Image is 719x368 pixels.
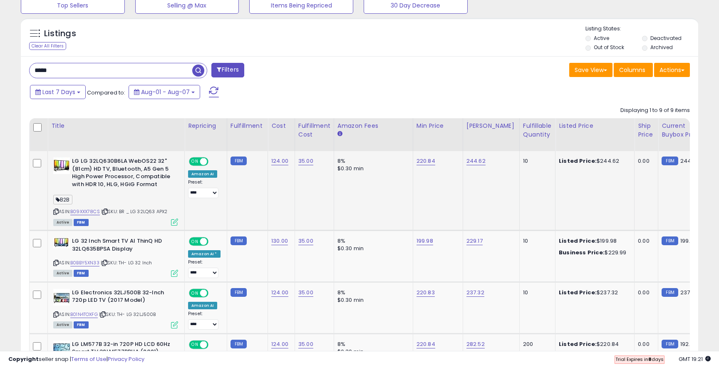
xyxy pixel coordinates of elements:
b: 8 [648,356,652,363]
button: Actions [654,63,690,77]
b: Business Price: [559,249,605,256]
span: 244.62 [680,157,699,165]
span: Trial Expires in days [615,356,664,363]
a: 35.00 [298,340,313,348]
label: Out of Stock [594,44,624,51]
a: 124.00 [271,157,288,165]
b: Listed Price: [559,288,597,296]
div: Fulfillment [231,122,264,130]
span: B2B [53,195,72,204]
a: 124.00 [271,288,288,297]
small: FBM [662,288,678,297]
div: $220.84 [559,341,628,348]
div: Title [51,122,181,130]
b: LG LM577B 32-in 720P HD LCD 60Hz Smart TV 32LM577BPUA (2021) [72,341,173,358]
div: 0.00 [638,341,652,348]
span: All listings currently available for purchase on Amazon [53,270,72,277]
button: Save View [569,63,612,77]
span: OFF [207,238,221,245]
span: Last 7 Days [42,88,75,96]
div: Amazon AI * [188,250,221,258]
span: | SKU: BR _ LG 32LQ63 APX2 [101,208,167,215]
span: ON [190,238,200,245]
a: 244.62 [466,157,486,165]
span: ON [190,289,200,296]
img: 41ZJBrSyYjL._SL40_.jpg [53,157,70,174]
div: ASIN: [53,289,178,328]
a: 220.84 [417,340,435,348]
div: Clear All Filters [29,42,66,50]
b: LG 32 Inch Smart TV AI ThinQ HD 32LQ635BPSA Display [72,237,173,255]
span: | SKU: TH- LG 32LJ500B [99,311,156,318]
small: Amazon Fees. [337,130,342,138]
span: 237.32 [680,288,698,296]
img: 41uXGVHxLaL._SL40_.jpg [53,237,70,248]
small: FBM [231,157,247,165]
label: Archived [650,44,673,51]
a: 220.83 [417,288,435,297]
div: $199.98 [559,237,628,245]
b: LG LG 32LQ630B6LA WebOS22 32" (81cm) HD TV, Bluetooth, A5 Gen 5 High Power Processor, Compatible ... [72,157,173,190]
div: ASIN: [53,237,178,276]
div: seller snap | | [8,356,144,363]
div: Min Price [417,122,459,130]
span: OFF [207,289,221,296]
small: FBM [662,157,678,165]
div: [PERSON_NAME] [466,122,516,130]
a: 229.17 [466,237,483,245]
a: 35.00 [298,288,313,297]
small: FBM [231,340,247,348]
span: Columns [619,66,645,74]
button: Columns [614,63,653,77]
div: Listed Price [559,122,631,130]
div: Current Buybox Price [662,122,704,139]
div: Displaying 1 to 9 of 9 items [620,107,690,114]
div: Amazon AI [188,302,217,309]
span: FBM [74,219,89,226]
a: 220.84 [417,157,435,165]
button: Filters [211,63,244,77]
div: 0.00 [638,157,652,165]
span: 192.95 [680,340,697,348]
a: 237.32 [466,288,484,297]
a: B0BBY5XN33 [70,259,99,266]
div: $237.32 [559,289,628,296]
a: 35.00 [298,237,313,245]
div: Preset: [188,179,221,198]
div: Amazon Fees [337,122,409,130]
div: 0.00 [638,289,652,296]
div: Ship Price [638,122,655,139]
span: ON [190,341,200,348]
div: 200 [523,341,549,348]
div: Cost [271,122,291,130]
div: 8% [337,289,407,296]
div: 0.00 [638,237,652,245]
div: 10 [523,157,549,165]
label: Active [594,35,609,42]
b: Listed Price: [559,237,597,245]
div: 8% [337,237,407,245]
div: Preset: [188,311,221,330]
a: B01N4TOXFG [70,311,98,318]
div: Fulfillable Quantity [523,122,552,139]
a: 282.52 [466,340,485,348]
a: 199.98 [417,237,433,245]
div: 8% [337,157,407,165]
small: FBM [662,236,678,245]
div: $229.99 [559,249,628,256]
div: Fulfillment Cost [298,122,330,139]
small: FBM [231,236,247,245]
button: Aug-01 - Aug-07 [129,85,200,99]
div: 8% [337,341,407,348]
a: B09XXX78CS [70,208,100,215]
strong: Copyright [8,355,39,363]
img: 61zVCGYFaJL._SL40_.jpg [53,341,70,357]
span: All listings currently available for purchase on Amazon [53,219,72,226]
div: $0.30 min [337,296,407,304]
div: Repricing [188,122,223,130]
div: ASIN: [53,157,178,225]
img: 518ac+06tqL._SL40_.jpg [53,289,70,306]
span: FBM [74,321,89,328]
span: ON [190,158,200,165]
b: Listed Price: [559,157,597,165]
